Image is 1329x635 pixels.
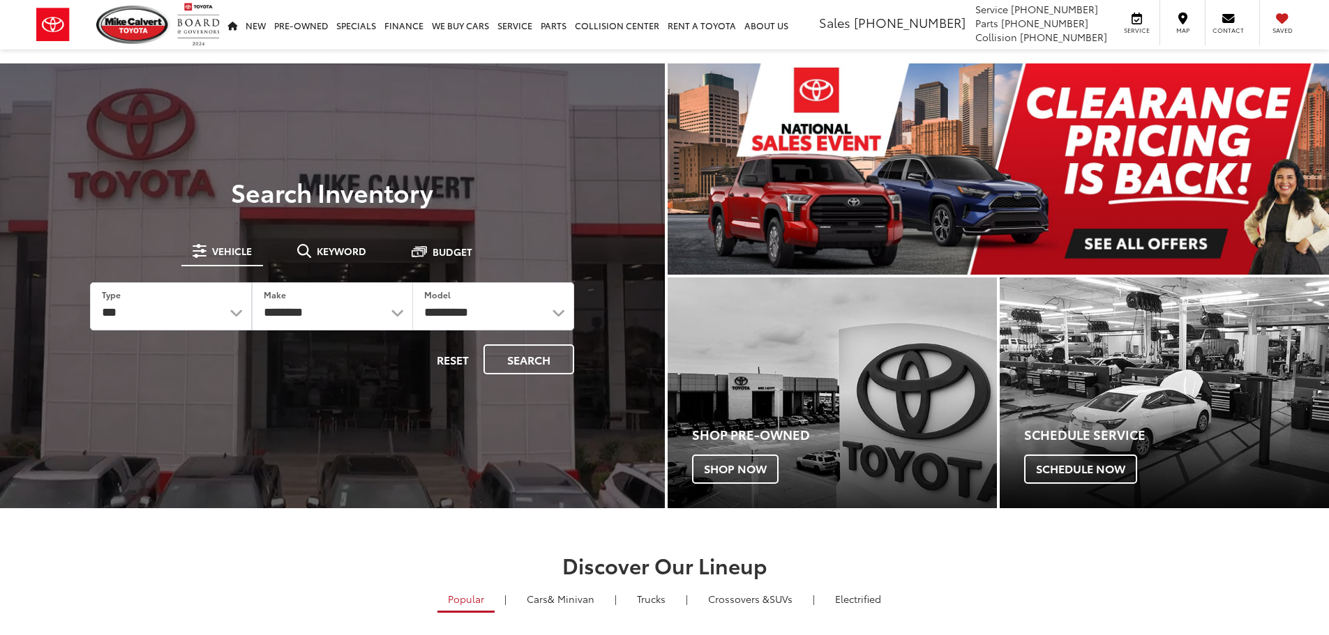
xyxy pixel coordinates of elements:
span: Service [1121,26,1152,35]
span: [PHONE_NUMBER] [1011,2,1098,16]
span: Shop Now [692,454,779,484]
span: Saved [1267,26,1298,35]
img: Mike Calvert Toyota [96,6,170,44]
a: Trucks [626,587,676,611]
li: | [501,592,510,606]
a: Cars [516,587,605,611]
a: Electrified [825,587,892,611]
label: Model [424,289,451,300]
a: SUVs [698,587,803,611]
span: Map [1167,26,1198,35]
li: | [611,592,620,606]
span: & Minivan [548,592,594,606]
span: Schedule Now [1024,454,1137,484]
div: Toyota [668,277,997,508]
li: | [682,592,691,606]
a: Schedule Service Schedule Now [1000,277,1329,508]
span: Collision [975,30,1017,44]
span: Contact [1212,26,1244,35]
span: Vehicle [212,246,252,256]
h2: Discover Our Lineup [173,553,1157,576]
label: Type [102,289,121,300]
span: [PHONE_NUMBER] [1020,30,1107,44]
span: Service [975,2,1008,16]
span: Sales [819,13,850,31]
a: Shop Pre-Owned Shop Now [668,277,997,508]
div: Toyota [1000,277,1329,508]
span: Parts [975,16,998,30]
span: Keyword [317,246,366,256]
span: Budget [433,247,472,257]
button: Search [483,344,574,374]
h4: Schedule Service [1024,428,1329,442]
span: Crossovers & [708,592,769,606]
a: Popular [437,587,495,613]
li: | [809,592,818,606]
span: [PHONE_NUMBER] [1001,16,1088,30]
span: [PHONE_NUMBER] [854,13,966,31]
h3: Search Inventory [59,178,606,206]
button: Reset [425,344,481,374]
label: Make [264,289,286,300]
h4: Shop Pre-Owned [692,428,997,442]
